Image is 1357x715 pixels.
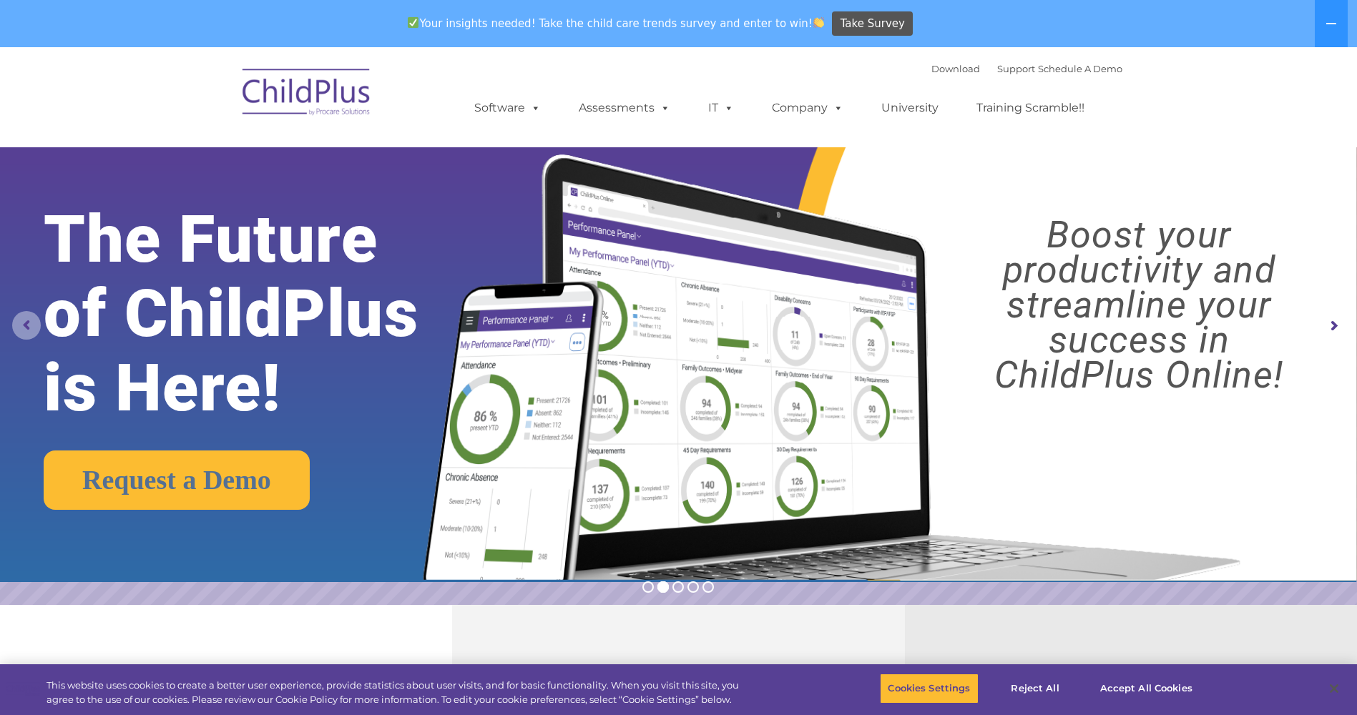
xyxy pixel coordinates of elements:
img: ChildPlus by Procare Solutions [235,59,378,130]
img: 👏 [813,17,824,28]
span: Last name [199,94,243,105]
a: Software [460,94,555,122]
img: ✅ [408,17,418,28]
button: Accept All Cookies [1092,674,1200,704]
span: Phone number [199,153,260,164]
rs-layer: Boost your productivity and streamline your success in ChildPlus Online! [938,217,1341,393]
span: Take Survey [841,11,905,36]
a: Company [758,94,858,122]
span: Your insights needed! Take the child care trends survey and enter to win! [402,9,831,37]
a: Training Scramble!! [962,94,1099,122]
a: IT [694,94,748,122]
font: | [931,63,1122,74]
a: Request a Demo [44,450,310,510]
a: Schedule A Demo [1038,63,1122,74]
rs-layer: The Future of ChildPlus is Here! [44,202,477,425]
button: Cookies Settings [880,674,978,704]
div: This website uses cookies to create a better user experience, provide statistics about user visit... [46,679,746,706]
a: Support [997,63,1035,74]
a: Download [931,63,980,74]
a: University [867,94,953,122]
button: Close [1318,673,1350,704]
a: Take Survey [832,11,913,36]
a: Assessments [564,94,685,122]
button: Reject All [991,674,1080,704]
